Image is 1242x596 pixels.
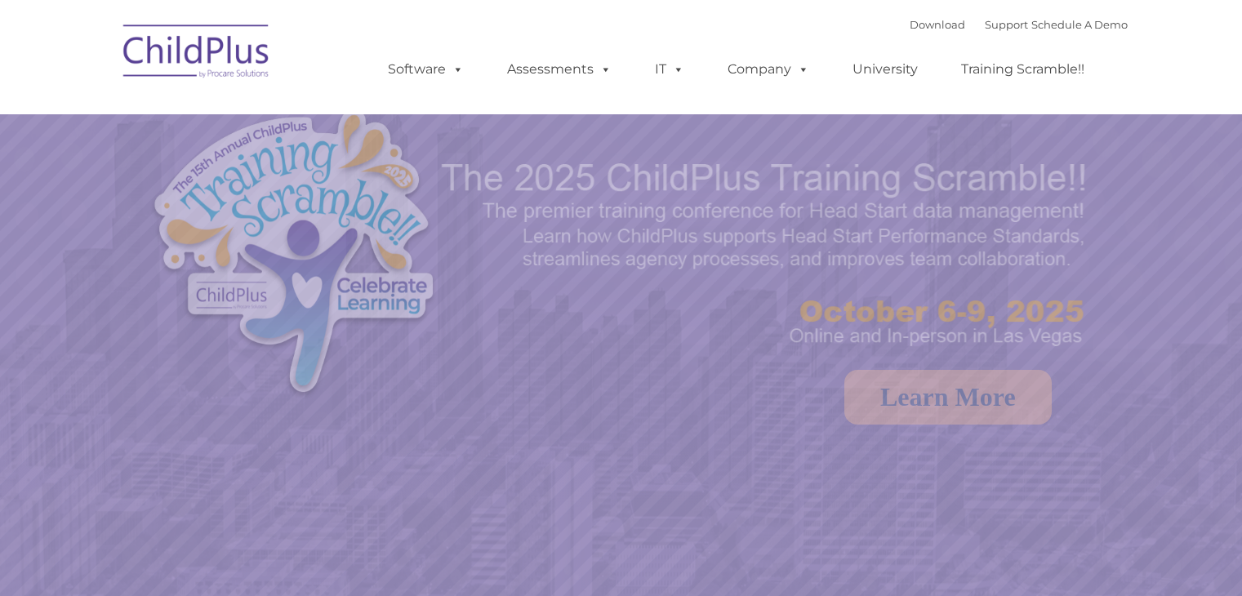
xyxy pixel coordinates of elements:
[945,53,1101,86] a: Training Scramble!!
[910,18,965,31] a: Download
[639,53,701,86] a: IT
[910,18,1128,31] font: |
[844,370,1052,425] a: Learn More
[491,53,628,86] a: Assessments
[711,53,826,86] a: Company
[115,13,278,95] img: ChildPlus by Procare Solutions
[985,18,1028,31] a: Support
[1031,18,1128,31] a: Schedule A Demo
[836,53,934,86] a: University
[372,53,480,86] a: Software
